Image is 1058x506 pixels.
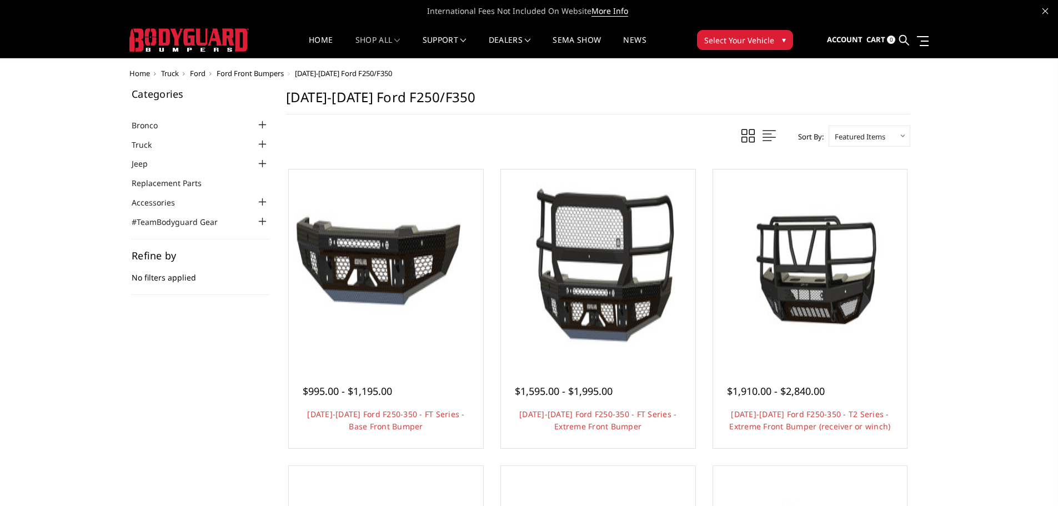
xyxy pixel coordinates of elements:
a: Bronco [132,119,172,131]
a: Accessories [132,197,189,208]
a: Ford Front Bumpers [217,68,284,78]
a: shop all [355,36,400,58]
a: Ford [190,68,205,78]
a: Account [827,25,863,55]
a: [DATE]-[DATE] Ford F250-350 - FT Series - Base Front Bumper [307,409,464,432]
a: Support [423,36,467,58]
a: 2023-2025 Ford F250-350 - FT Series - Extreme Front Bumper 2023-2025 Ford F250-350 - FT Series - ... [504,172,693,361]
a: Home [129,68,150,78]
a: Home [309,36,333,58]
h5: Refine by [132,251,269,260]
img: 2023-2025 Ford F250-350 - FT Series - Base Front Bumper [292,172,480,361]
span: 0 [887,36,895,44]
a: More Info [591,6,628,17]
a: Dealers [489,36,531,58]
button: Select Your Vehicle [697,30,793,50]
span: $1,595.00 - $1,995.00 [515,384,613,398]
a: Jeep [132,158,162,169]
a: [DATE]-[DATE] Ford F250-350 - FT Series - Extreme Front Bumper [519,409,676,432]
h5: Categories [132,89,269,99]
a: Cart 0 [866,25,895,55]
img: BODYGUARD BUMPERS [129,28,249,52]
a: [DATE]-[DATE] Ford F250-350 - T2 Series - Extreme Front Bumper (receiver or winch) [729,409,890,432]
span: Cart [866,34,885,44]
a: Truck [132,139,166,151]
span: ▾ [782,34,786,46]
span: Account [827,34,863,44]
div: No filters applied [132,251,269,295]
a: SEMA Show [553,36,601,58]
h1: [DATE]-[DATE] Ford F250/F350 [286,89,910,114]
a: 2023-2025 Ford F250-350 - T2 Series - Extreme Front Bumper (receiver or winch) 2023-2025 Ford F25... [716,172,905,361]
a: #TeamBodyguard Gear [132,216,232,228]
label: Sort By: [792,128,824,145]
span: $995.00 - $1,195.00 [303,384,392,398]
a: News [623,36,646,58]
span: $1,910.00 - $2,840.00 [727,384,825,398]
span: [DATE]-[DATE] Ford F250/F350 [295,68,392,78]
a: Truck [161,68,179,78]
a: Replacement Parts [132,177,215,189]
span: Select Your Vehicle [704,34,774,46]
